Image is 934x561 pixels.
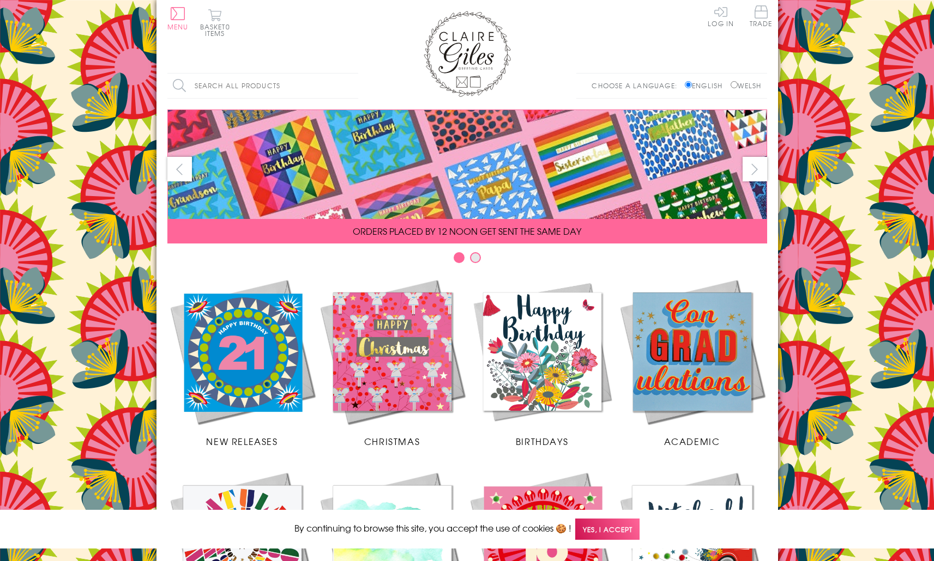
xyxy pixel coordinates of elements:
[364,435,420,448] span: Christmas
[167,22,189,32] span: Menu
[317,277,467,448] a: Christmas
[575,519,640,540] span: Yes, I accept
[685,81,728,90] label: English
[617,277,767,448] a: Academic
[205,22,230,38] span: 0 items
[516,435,568,448] span: Birthdays
[731,81,738,88] input: Welsh
[743,157,767,181] button: next
[467,277,617,448] a: Birthdays
[200,9,230,36] button: Basket0 items
[167,7,189,30] button: Menu
[731,81,762,90] label: Welsh
[664,435,720,448] span: Academic
[750,5,773,29] a: Trade
[592,81,683,90] p: Choose a language:
[708,5,734,27] a: Log In
[167,277,317,448] a: New Releases
[424,11,511,97] img: Claire Giles Greetings Cards
[353,224,581,237] span: ORDERS PLACED BY 12 NOON GET SENT THE SAME DAY
[206,435,278,448] span: New Releases
[454,252,465,263] button: Carousel Page 1 (Current Slide)
[347,74,358,98] input: Search
[750,5,773,27] span: Trade
[167,252,767,269] div: Carousel Pagination
[167,157,192,181] button: prev
[167,74,358,98] input: Search all products
[685,81,692,88] input: English
[470,252,481,263] button: Carousel Page 2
